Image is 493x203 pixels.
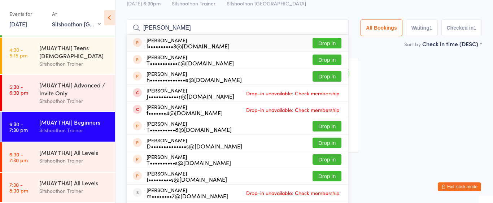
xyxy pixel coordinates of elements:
[313,38,341,48] button: Drop in
[147,54,234,66] div: [PERSON_NAME]
[313,55,341,65] button: Drop in
[147,154,231,165] div: [PERSON_NAME]
[39,81,109,97] div: [MUAY THAI] Advanced / Invite Only
[39,126,109,134] div: Sitshoothon Trainer
[244,104,341,115] span: Drop-in unavailable: Check membership
[9,121,28,133] time: 6:30 - 7:30 pm
[39,44,109,60] div: [MUAY THAI] Teens [DEMOGRAPHIC_DATA]
[39,187,109,195] div: Sitshoothon Trainer
[39,156,109,165] div: Sitshoothon Trainer
[244,88,341,99] span: Drop-in unavailable: Check membership
[313,121,341,131] button: Drop in
[2,75,115,111] a: 5:30 -6:30 pm[MUAY THAI] Advanced / Invite OnlySitshoothon Trainer
[147,60,234,66] div: T•••••••••••c@[DOMAIN_NAME]
[313,171,341,181] button: Drop in
[2,38,115,74] a: 4:30 -5:15 pm[MUAY THAI] Teens [DEMOGRAPHIC_DATA]Sitshoothon Trainer
[9,182,28,193] time: 7:30 - 8:30 pm
[9,84,28,95] time: 5:30 - 6:30 pm
[406,20,438,36] button: Waiting1
[147,71,242,82] div: [PERSON_NAME]
[147,170,227,182] div: [PERSON_NAME]
[9,151,28,163] time: 6:30 - 7:30 pm
[147,176,227,182] div: t•••••••••s@[DOMAIN_NAME]
[147,77,242,82] div: h••••••••••••••e@[DOMAIN_NAME]
[244,187,341,198] span: Drop-in unavailable: Check membership
[39,118,109,126] div: [MUAY THAI] Beginners
[361,20,402,36] button: All Bookings
[2,142,115,172] a: 6:30 -7:30 pm[MUAY THAI] All LevelsSitshoothon Trainer
[147,143,242,149] div: D••••••••••••••s@[DOMAIN_NAME]
[39,179,109,187] div: [MUAY THAI] All Levels
[39,148,109,156] div: [MUAY THAI] All Levels
[422,40,482,48] div: Check in time (DESC)
[2,173,115,202] a: 7:30 -8:30 pm[MUAY THAI] All LevelsSitshoothon Trainer
[429,25,432,31] div: 1
[313,154,341,165] button: Drop in
[147,187,228,199] div: [PERSON_NAME]
[147,87,234,99] div: [PERSON_NAME]
[9,20,27,28] a: [DATE]
[147,126,232,132] div: T••••••••••8@[DOMAIN_NAME]
[147,43,230,49] div: l••••••••••3@[DOMAIN_NAME]
[9,8,45,20] div: Events for
[438,182,481,191] button: Exit kiosk mode
[2,112,115,142] a: 6:30 -7:30 pm[MUAY THAI] BeginnersSitshoothon Trainer
[441,20,482,36] button: Checked in1
[404,40,421,48] label: Sort by
[147,193,228,199] div: m••••••••7@[DOMAIN_NAME]
[147,37,230,49] div: [PERSON_NAME]
[39,60,109,68] div: Sitshoothon Trainer
[147,110,223,116] div: f•••••••4@[DOMAIN_NAME]
[9,47,27,58] time: 4:30 - 5:15 pm
[313,138,341,148] button: Drop in
[474,25,476,31] div: 1
[313,71,341,82] button: Drop in
[52,8,101,20] div: At
[147,93,234,99] div: J••••••••••••r@[DOMAIN_NAME]
[147,104,223,116] div: [PERSON_NAME]
[147,137,242,149] div: [PERSON_NAME]
[127,20,349,36] input: Search
[39,97,109,105] div: Sitshoothon Trainer
[52,20,101,28] div: Sitshoothon [GEOGRAPHIC_DATA]
[147,121,232,132] div: [PERSON_NAME]
[147,160,231,165] div: T••••••••••s@[DOMAIN_NAME]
